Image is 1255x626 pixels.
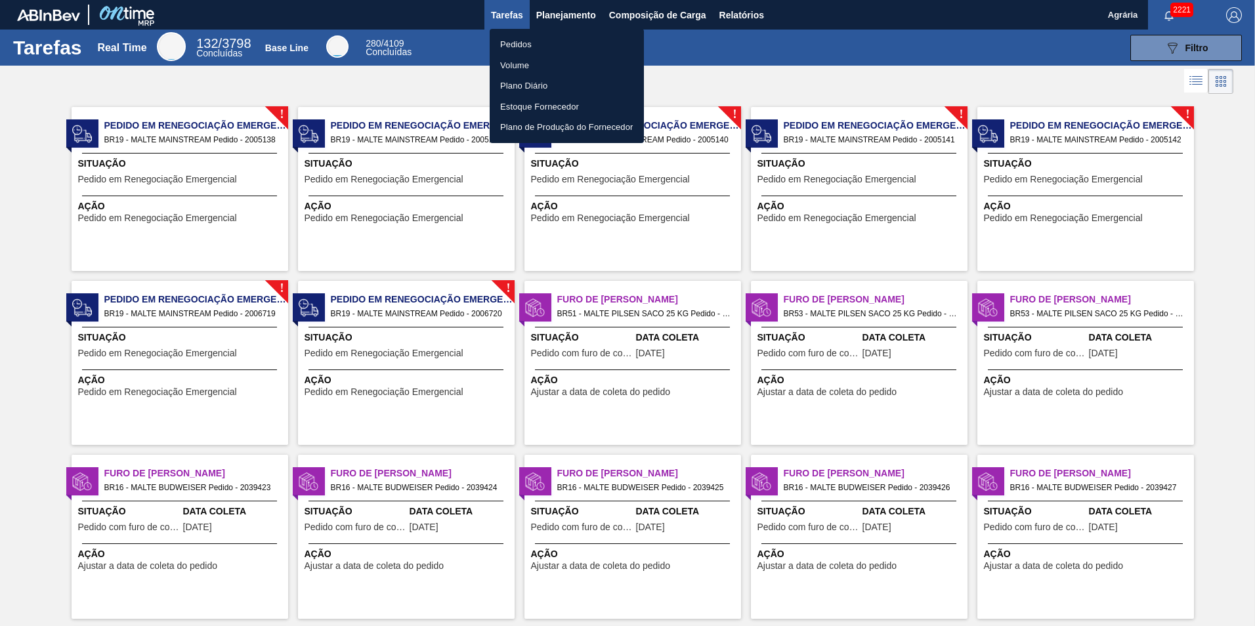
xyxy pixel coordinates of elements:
a: Estoque Fornecedor [490,96,644,117]
a: Volume [490,55,644,76]
a: Plano Diário [490,75,644,96]
a: Pedidos [490,34,644,55]
a: Plano de Produção do Fornecedor [490,117,644,138]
